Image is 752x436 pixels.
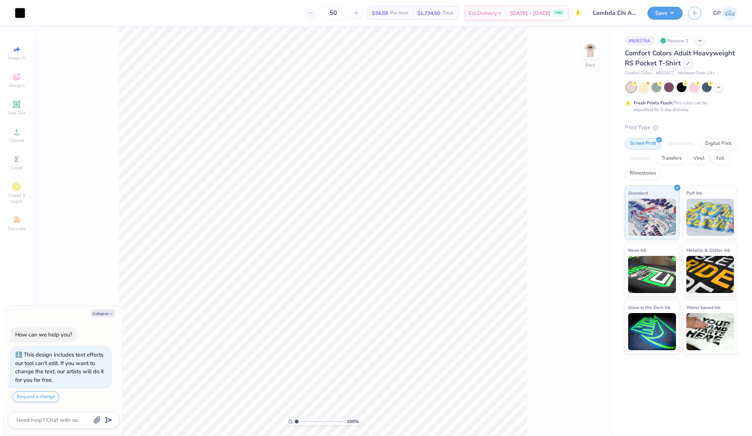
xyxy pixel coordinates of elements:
[647,7,683,20] button: Save
[628,246,646,254] span: Neon Ink
[319,6,348,20] input: – –
[656,70,674,77] span: # 6030CC
[678,70,715,77] span: Minimum Order: 24 +
[663,138,698,149] div: Embroidery
[15,331,72,338] div: How can we help you?
[510,9,550,17] span: [DATE] - [DATE]
[634,100,673,106] strong: Fresh Prints Flash:
[712,153,729,164] div: Foil
[686,256,734,293] img: Metallic & Glitter Ink
[586,62,595,68] div: Back
[625,168,661,179] div: Rhinestones
[658,36,692,45] div: Revision 2
[686,246,730,254] span: Metallic & Glitter Ink
[723,6,737,20] img: Gene Padilla
[628,189,648,197] span: Standard
[625,49,735,68] span: Comfort Colors Adult Heavyweight RS Pocket T-Shirt
[628,199,676,236] img: Standard
[686,189,702,197] span: Puff Ink
[713,6,737,20] a: GP
[587,6,642,20] input: Untitled Design
[90,309,115,317] button: Collapse
[700,138,736,149] div: Digital Print
[469,9,497,17] span: Est. Delivery
[625,70,652,77] span: Comfort Colors
[625,153,654,164] div: Applique
[628,313,676,350] img: Glow in the Dark Ink
[417,9,440,17] span: $1,734.50
[625,36,654,45] div: # 505378A
[15,351,104,384] div: This design includes text effects our tool can't edit. If you want to change the text, our artist...
[625,123,737,132] div: Print Type
[657,153,686,164] div: Transfers
[555,10,563,16] span: FREE
[9,82,25,88] span: Designs
[686,199,734,236] img: Puff Ink
[628,303,670,311] span: Glow in the Dark Ink
[8,110,26,116] span: Add Text
[13,391,59,402] button: Request a change
[8,226,26,232] span: Decorate
[583,43,598,58] img: Back
[9,137,24,143] span: Upload
[634,100,725,113] div: This color can be expedited for 5 day delivery.
[686,303,720,311] span: Water based Ink
[372,9,388,17] span: $34.69
[8,55,26,61] span: Image AI
[713,9,721,17] span: GP
[625,138,661,149] div: Screen Print
[628,256,676,293] img: Neon Ink
[347,418,359,425] span: 100 %
[4,192,30,204] span: Clipart & logos
[11,165,23,171] span: Greek
[390,9,408,17] span: Per Item
[442,9,453,17] span: Total
[689,153,709,164] div: Vinyl
[686,313,734,350] img: Water based Ink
